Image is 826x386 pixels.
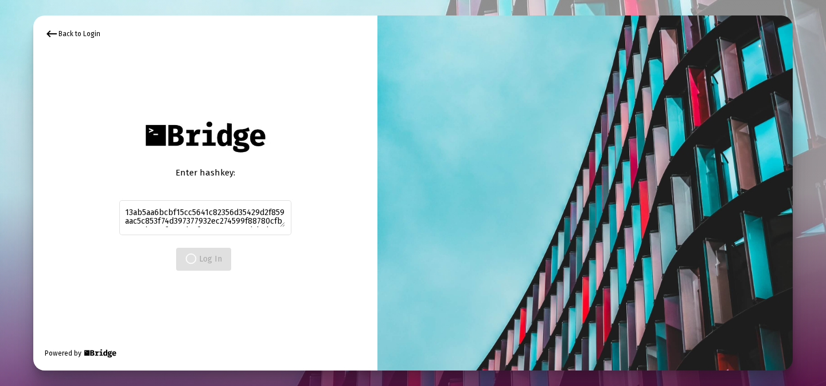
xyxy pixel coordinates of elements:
[83,348,118,359] img: Bridge Financial Technology Logo
[185,254,222,264] span: Log In
[45,27,59,41] mat-icon: keyboard_backspace
[176,248,231,271] button: Log In
[45,27,100,41] div: Back to Login
[119,167,291,178] div: Enter hashkey:
[45,348,118,359] div: Powered by
[139,115,271,158] img: Bridge Financial Technology Logo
